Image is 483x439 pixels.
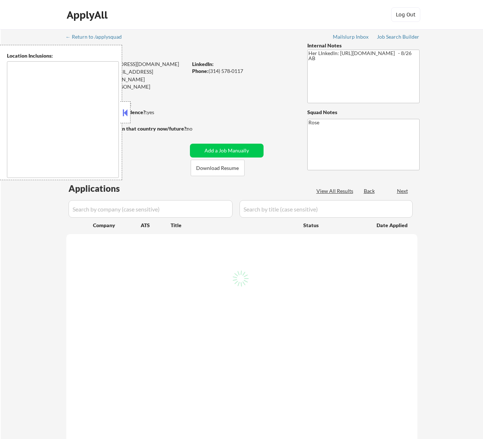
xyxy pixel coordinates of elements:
[7,52,119,59] div: Location Inclusions:
[364,187,375,195] div: Back
[69,200,233,218] input: Search by company (case sensitive)
[190,144,264,158] button: Add a Job Manually
[187,125,207,132] div: no
[307,42,420,49] div: Internal Notes
[377,222,409,229] div: Date Applied
[66,47,216,57] div: [PERSON_NAME]
[192,67,295,75] div: (314) 578‑0117
[93,222,141,229] div: Company
[191,160,245,176] button: Download Resume
[67,9,110,21] div: ApplyAll
[69,184,141,193] div: Applications
[333,34,369,41] a: Mailslurp Inbox
[397,187,409,195] div: Next
[192,61,214,67] strong: LinkedIn:
[66,34,129,41] a: ← Return to /applysquad
[307,109,420,116] div: Squad Notes
[192,68,209,74] strong: Phone:
[333,34,369,39] div: Mailslurp Inbox
[377,34,420,39] div: Job Search Builder
[239,200,413,218] input: Search by title (case sensitive)
[391,7,420,22] button: Log Out
[316,187,355,195] div: View All Results
[141,222,171,229] div: ATS
[171,222,296,229] div: Title
[303,218,366,232] div: Status
[66,34,129,39] div: ← Return to /applysquad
